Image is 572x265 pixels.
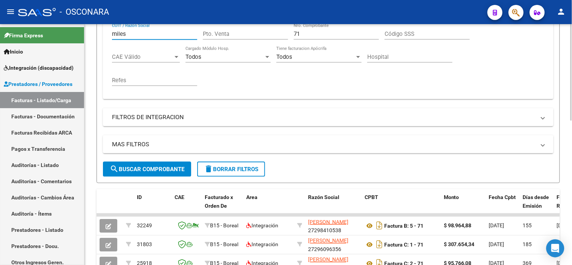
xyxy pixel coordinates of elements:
[246,194,258,200] span: Area
[110,166,184,173] span: Buscar Comprobante
[374,239,384,251] i: Descargar documento
[202,189,243,222] datatable-header-cell: Facturado x Orden De
[489,223,505,229] span: [DATE]
[444,223,472,229] strong: $ 98.964,88
[441,189,486,222] datatable-header-cell: Monto
[175,194,184,200] span: CAE
[523,194,549,209] span: Días desde Emisión
[243,189,294,222] datatable-header-cell: Area
[103,108,554,126] mat-expansion-panel-header: FILTROS DE INTEGRACION
[308,194,339,200] span: Razón Social
[210,223,238,229] span: B15 - Boreal
[112,140,535,149] mat-panel-title: MAS FILTROS
[523,223,532,229] span: 155
[362,189,441,222] datatable-header-cell: CPBT
[308,218,359,234] div: 27298410538
[4,31,43,40] span: Firma Express
[60,4,109,20] span: - OSCONARA
[384,242,423,248] strong: Factura C: 1 - 71
[374,220,384,232] i: Descargar documento
[137,223,152,229] span: 32249
[489,242,505,248] span: [DATE]
[246,223,278,229] span: Integración
[186,54,201,60] span: Todos
[205,194,233,209] span: Facturado x Orden De
[384,223,423,229] strong: Factura B: 5 - 71
[486,189,520,222] datatable-header-cell: Fecha Cpbt
[305,189,362,222] datatable-header-cell: Razón Social
[308,219,348,225] span: [PERSON_NAME]
[308,257,348,263] span: [PERSON_NAME]
[204,164,213,173] mat-icon: delete
[103,162,191,177] button: Buscar Comprobante
[308,237,359,253] div: 27296096356
[172,189,202,222] datatable-header-cell: CAE
[103,135,554,153] mat-expansion-panel-header: MAS FILTROS
[4,47,23,56] span: Inicio
[112,113,535,121] mat-panel-title: FILTROS DE INTEGRACION
[110,164,119,173] mat-icon: search
[6,7,15,16] mat-icon: menu
[137,194,142,200] span: ID
[520,189,554,222] datatable-header-cell: Días desde Emisión
[365,194,378,200] span: CPBT
[557,7,566,16] mat-icon: person
[546,239,564,257] div: Open Intercom Messenger
[112,54,173,60] span: CAE Válido
[308,238,348,244] span: [PERSON_NAME]
[246,242,278,248] span: Integración
[276,54,292,60] span: Todos
[197,162,265,177] button: Borrar Filtros
[134,189,172,222] datatable-header-cell: ID
[444,242,475,248] strong: $ 307.654,34
[489,194,516,200] span: Fecha Cpbt
[210,242,238,248] span: B15 - Boreal
[4,64,74,72] span: Integración (discapacidad)
[444,194,459,200] span: Monto
[523,242,532,248] span: 185
[137,242,152,248] span: 31803
[204,166,258,173] span: Borrar Filtros
[4,80,72,88] span: Prestadores / Proveedores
